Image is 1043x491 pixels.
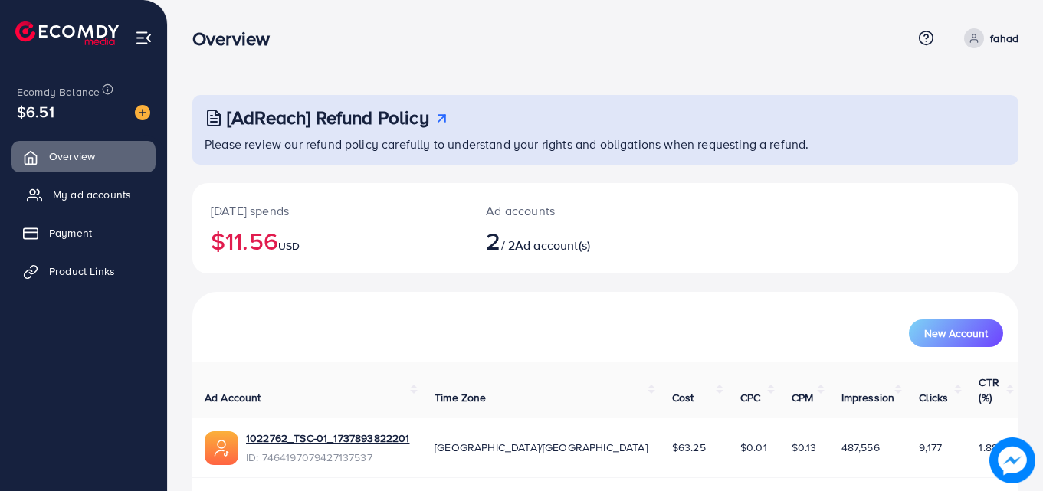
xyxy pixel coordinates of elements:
[486,201,656,220] p: Ad accounts
[919,390,948,405] span: Clicks
[11,218,156,248] a: Payment
[486,226,656,255] h2: / 2
[672,390,694,405] span: Cost
[841,440,880,455] span: 487,556
[740,390,760,405] span: CPC
[979,440,998,455] span: 1.88
[227,106,429,129] h3: [AdReach] Refund Policy
[486,223,500,258] span: 2
[11,141,156,172] a: Overview
[515,237,590,254] span: Ad account(s)
[11,179,156,210] a: My ad accounts
[740,440,767,455] span: $0.01
[135,29,153,47] img: menu
[990,29,1018,47] p: fahad
[205,135,1009,153] p: Please review our refund policy carefully to understand your rights and obligations when requesti...
[792,440,817,455] span: $0.13
[246,450,409,465] span: ID: 7464197079427137537
[192,28,282,50] h3: Overview
[49,264,115,279] span: Product Links
[979,375,999,405] span: CTR (%)
[435,390,486,405] span: Time Zone
[211,226,449,255] h2: $11.56
[17,84,100,100] span: Ecomdy Balance
[958,28,1018,48] a: fahad
[435,440,648,455] span: [GEOGRAPHIC_DATA]/[GEOGRAPHIC_DATA]
[278,238,300,254] span: USD
[205,431,238,465] img: ic-ads-acc.e4c84228.svg
[841,390,895,405] span: Impression
[672,440,706,455] span: $63.25
[924,328,988,339] span: New Account
[15,21,119,45] img: logo
[792,390,813,405] span: CPM
[909,319,1003,347] button: New Account
[11,256,156,286] a: Product Links
[53,187,131,202] span: My ad accounts
[49,149,95,164] span: Overview
[205,390,261,405] span: Ad Account
[135,105,150,120] img: image
[17,100,54,123] span: $6.51
[211,201,449,220] p: [DATE] spends
[919,440,942,455] span: 9,177
[49,225,92,241] span: Payment
[246,430,409,446] a: 1022762_TSC-01_1737893822201
[990,438,1035,483] img: image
